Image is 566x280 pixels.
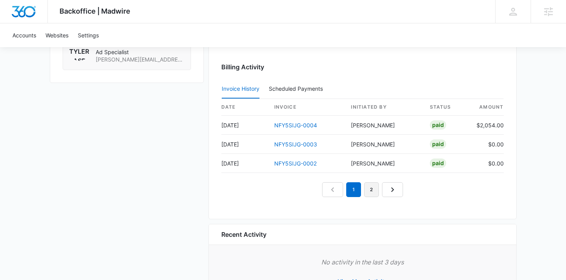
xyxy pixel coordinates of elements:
td: $0.00 [470,154,504,173]
a: Websites [41,23,73,47]
button: Invoice History [222,80,259,99]
td: [PERSON_NAME] [345,135,423,154]
td: [PERSON_NAME] [345,154,423,173]
a: Page 2 [364,182,379,197]
td: [DATE] [221,116,268,135]
td: [DATE] [221,135,268,154]
span: Ad Specialist [96,48,184,56]
td: $0.00 [470,135,504,154]
th: amount [470,99,504,116]
em: 1 [346,182,361,197]
h3: Billing Activity [221,62,504,72]
th: status [424,99,470,116]
a: NFY5SIJG-0002 [274,160,317,167]
div: Paid [430,158,446,168]
nav: Pagination [322,182,403,197]
span: [PERSON_NAME][EMAIL_ADDRESS][PERSON_NAME][DOMAIN_NAME] [96,56,184,63]
td: [DATE] [221,154,268,173]
div: Paid [430,120,446,130]
th: Initiated By [345,99,423,116]
td: $2,054.00 [470,116,504,135]
div: Scheduled Payments [269,86,326,92]
a: NFY5SIJG-0004 [274,122,317,129]
div: Paid [430,139,446,149]
th: date [221,99,268,116]
span: Backoffice | Madwire [60,7,130,15]
a: Accounts [8,23,41,47]
a: NFY5SIJG-0003 [274,141,317,148]
p: No activity in the last 3 days [221,257,504,267]
th: invoice [268,99,345,116]
a: Settings [73,23,103,47]
img: Tyler Rasdon [69,41,89,61]
a: Next Page [382,182,403,197]
td: [PERSON_NAME] [345,116,423,135]
h6: Recent Activity [221,230,266,239]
